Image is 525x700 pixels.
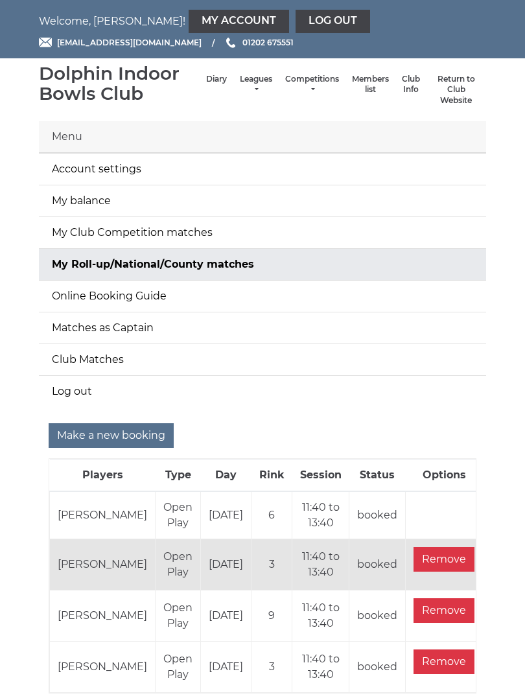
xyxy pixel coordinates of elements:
[251,590,292,642] td: 9
[201,539,251,590] td: [DATE]
[156,590,201,642] td: Open Play
[292,642,349,693] td: 11:40 to 13:40
[433,74,480,106] a: Return to Club Website
[402,74,420,95] a: Club Info
[349,491,406,539] td: booked
[201,491,251,539] td: [DATE]
[156,642,201,693] td: Open Play
[224,36,294,49] a: Phone us 01202 675551
[352,74,389,95] a: Members list
[296,10,370,33] a: Log out
[349,539,406,590] td: booked
[414,547,474,572] input: Remove
[285,74,339,95] a: Competitions
[156,491,201,539] td: Open Play
[292,590,349,642] td: 11:40 to 13:40
[206,74,227,85] a: Diary
[39,64,200,104] div: Dolphin Indoor Bowls Club
[251,539,292,590] td: 3
[49,423,174,448] input: Make a new booking
[201,590,251,642] td: [DATE]
[242,38,294,47] span: 01202 675551
[39,376,486,407] a: Log out
[39,121,486,153] div: Menu
[39,154,486,185] a: Account settings
[57,38,202,47] span: [EMAIL_ADDRESS][DOMAIN_NAME]
[50,539,156,590] td: [PERSON_NAME]
[156,460,201,492] th: Type
[39,312,486,344] a: Matches as Captain
[292,491,349,539] td: 11:40 to 13:40
[39,344,486,375] a: Club Matches
[349,460,406,492] th: Status
[201,460,251,492] th: Day
[39,185,486,216] a: My balance
[156,539,201,590] td: Open Play
[39,36,202,49] a: Email [EMAIL_ADDRESS][DOMAIN_NAME]
[39,281,486,312] a: Online Booking Guide
[39,10,486,33] nav: Welcome, [PERSON_NAME]!
[39,249,486,280] a: My Roll-up/National/County matches
[201,642,251,693] td: [DATE]
[240,74,272,95] a: Leagues
[50,460,156,492] th: Players
[292,539,349,590] td: 11:40 to 13:40
[50,590,156,642] td: [PERSON_NAME]
[349,642,406,693] td: booked
[50,642,156,693] td: [PERSON_NAME]
[39,38,52,47] img: Email
[251,642,292,693] td: 3
[251,460,292,492] th: Rink
[406,460,483,492] th: Options
[292,460,349,492] th: Session
[50,491,156,539] td: [PERSON_NAME]
[349,590,406,642] td: booked
[39,217,486,248] a: My Club Competition matches
[189,10,289,33] a: My Account
[414,649,474,674] input: Remove
[226,38,235,48] img: Phone us
[251,491,292,539] td: 6
[414,598,474,623] input: Remove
